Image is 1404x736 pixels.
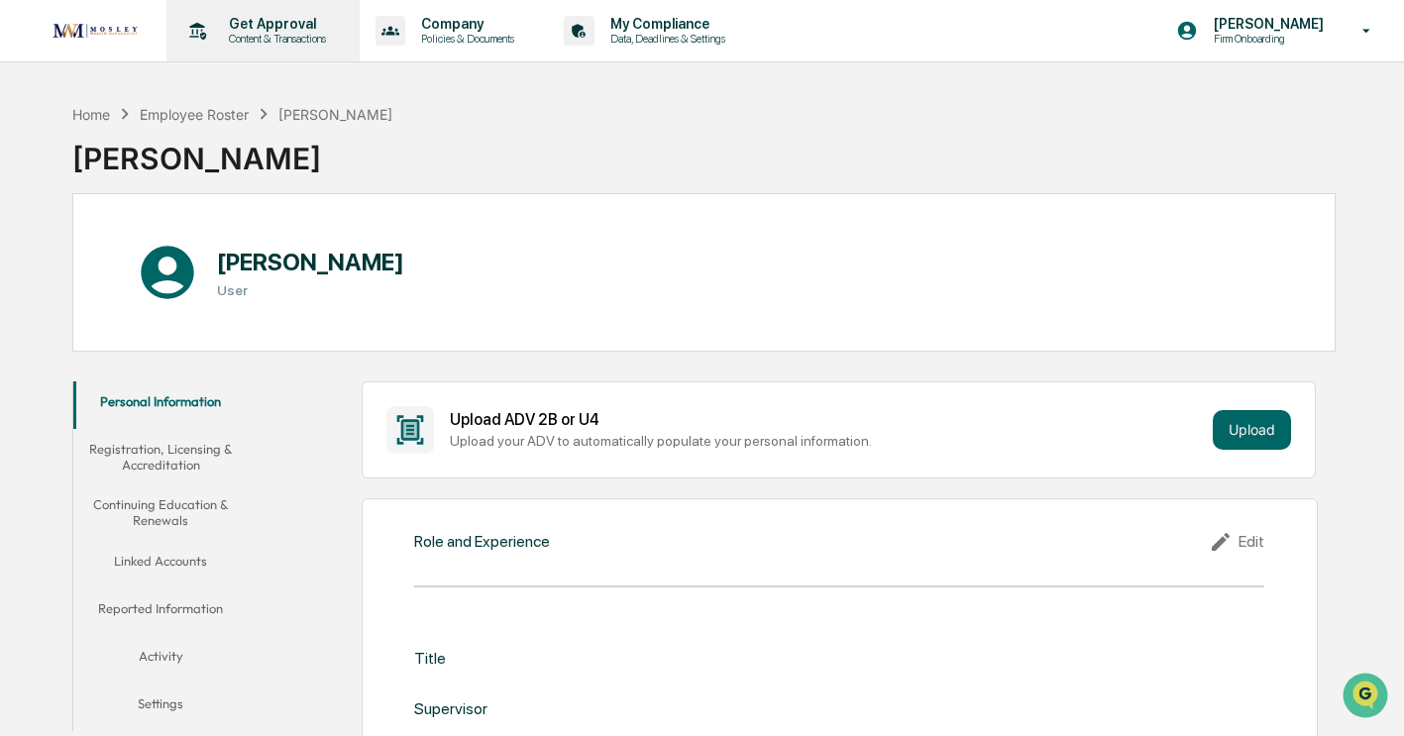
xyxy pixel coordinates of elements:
p: My Compliance [594,16,735,32]
div: 🗄️ [144,252,160,267]
button: Linked Accounts [73,541,250,588]
h1: [PERSON_NAME] [217,248,404,276]
img: 1746055101610-c473b297-6a78-478c-a979-82029cc54cd1 [20,152,55,187]
button: Settings [73,683,250,731]
div: secondary tabs example [73,381,250,731]
span: Preclearance [40,250,128,269]
div: 🔎 [20,289,36,305]
div: Employee Roster [140,106,249,123]
p: How can we help? [20,42,361,73]
button: Continuing Education & Renewals [73,484,250,541]
div: Title [414,649,446,668]
span: Data Lookup [40,287,125,307]
div: Start new chat [67,152,325,171]
p: Content & Transactions [213,32,336,46]
div: We're available if you need us! [67,171,251,187]
div: 🖐️ [20,252,36,267]
p: Company [405,16,524,32]
div: Supervisor [414,699,487,718]
iframe: Open customer support [1341,671,1394,724]
div: [PERSON_NAME] [278,106,392,123]
div: Home [72,106,110,123]
h3: User [217,282,404,298]
p: Get Approval [213,16,336,32]
p: Firm Onboarding [1198,32,1334,46]
button: Activity [73,636,250,683]
button: Start new chat [337,158,361,181]
button: Registration, Licensing & Accreditation [73,429,250,485]
div: Upload your ADV to automatically populate your personal information. [450,433,1205,449]
a: 🗄️Attestations [136,242,254,277]
p: Policies & Documents [405,32,524,46]
div: [PERSON_NAME] [72,125,393,176]
div: Upload ADV 2B or U4 [450,410,1205,429]
div: Edit [1209,530,1264,554]
img: logo [48,18,143,44]
a: 🔎Data Lookup [12,279,133,315]
div: Role and Experience [414,532,550,551]
p: Data, Deadlines & Settings [594,32,735,46]
button: Upload [1213,410,1291,450]
button: Reported Information [73,588,250,636]
a: 🖐️Preclearance [12,242,136,277]
button: Personal Information [73,381,250,429]
p: [PERSON_NAME] [1198,16,1334,32]
span: Attestations [163,250,246,269]
span: Pylon [197,336,240,351]
a: Powered byPylon [140,335,240,351]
